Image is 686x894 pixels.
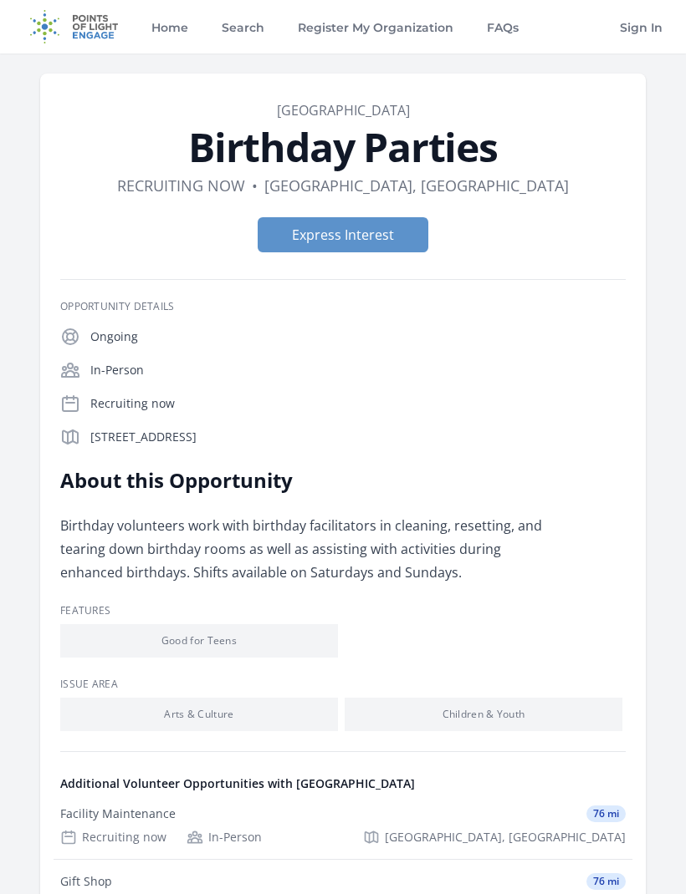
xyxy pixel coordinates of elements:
[60,604,626,617] h3: Features
[60,678,626,691] h3: Issue area
[60,829,166,846] div: Recruiting now
[117,174,245,197] dd: Recruiting now
[60,775,626,792] h4: Additional Volunteer Opportunities with [GEOGRAPHIC_DATA]
[252,174,258,197] div: •
[277,101,410,119] a: [GEOGRAPHIC_DATA]
[345,698,622,731] li: Children & Youth
[54,792,632,859] a: Facility Maintenance 76 mi Recruiting now In-Person [GEOGRAPHIC_DATA], [GEOGRAPHIC_DATA]
[385,829,626,846] span: [GEOGRAPHIC_DATA], [GEOGRAPHIC_DATA]
[187,829,262,846] div: In-Person
[60,127,626,167] h1: Birthday Parties
[90,395,626,412] p: Recruiting now
[60,805,176,822] div: Facility Maintenance
[60,300,626,313] h3: Opportunity Details
[60,873,112,890] div: Gift Shop
[60,624,338,658] li: Good for Teens
[90,429,626,445] p: [STREET_ADDRESS]
[60,698,338,731] li: Arts & Culture
[264,174,569,197] dd: [GEOGRAPHIC_DATA], [GEOGRAPHIC_DATA]
[586,873,626,890] span: 76 mi
[90,362,626,378] p: In-Person
[60,467,550,494] h2: About this Opportunity
[60,514,550,584] p: Birthday volunteers work with birthday facilitators in cleaning, resetting, and tearing down birt...
[90,328,626,345] p: Ongoing
[258,217,428,252] button: Express Interest
[586,805,626,822] span: 76 mi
